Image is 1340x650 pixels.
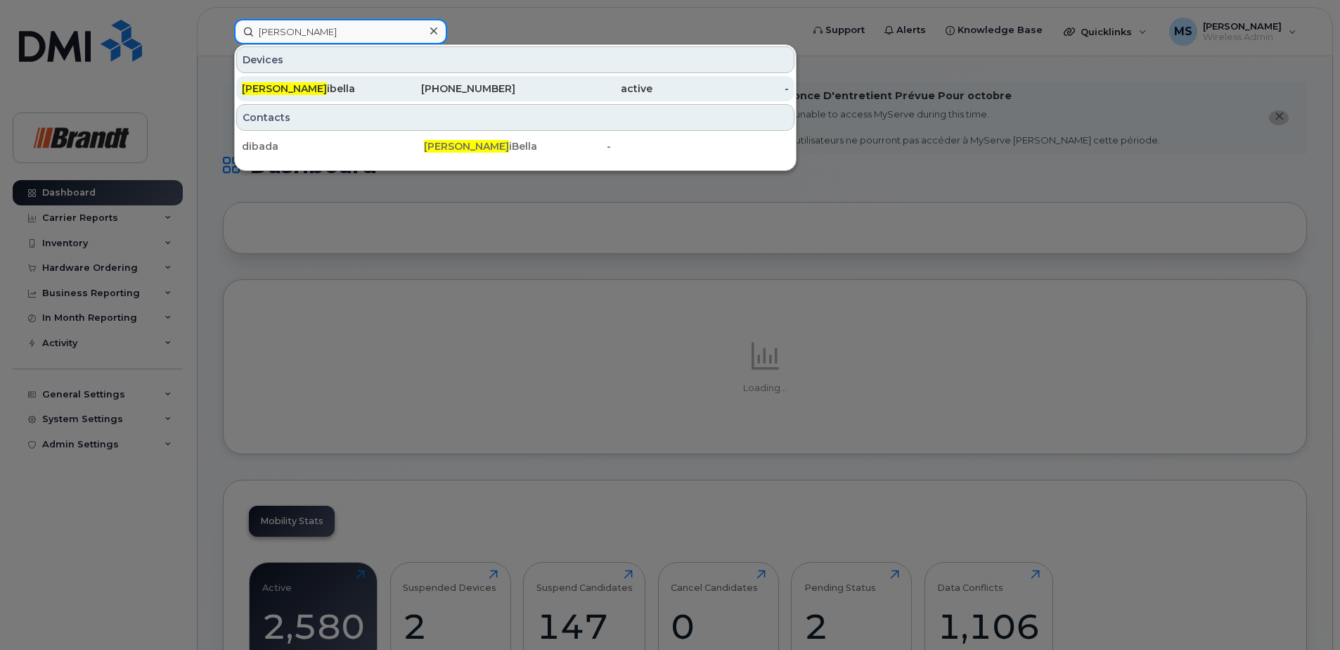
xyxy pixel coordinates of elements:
[515,82,652,96] div: active
[242,82,327,95] span: [PERSON_NAME]
[607,139,789,153] div: -
[236,46,794,73] div: Devices
[652,82,790,96] div: -
[236,76,794,101] a: [PERSON_NAME]ibella[PHONE_NUMBER]active-
[379,82,516,96] div: [PHONE_NUMBER]
[242,82,379,96] div: ibella
[236,104,794,131] div: Contacts
[242,139,424,153] div: dibada
[424,139,606,153] div: iBella
[236,134,794,159] a: dibada[PERSON_NAME]iBella-
[424,140,509,153] span: [PERSON_NAME]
